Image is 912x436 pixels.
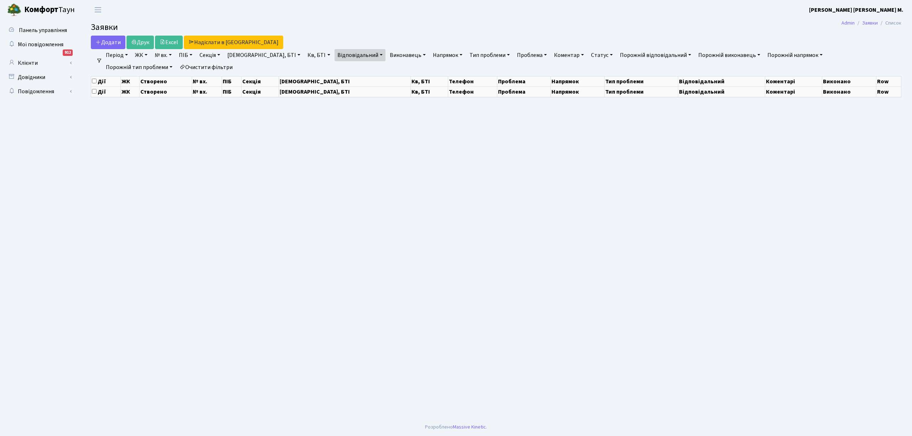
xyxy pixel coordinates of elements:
[765,76,822,86] th: Коментарі
[4,56,75,70] a: Клієнти
[7,3,21,17] img: logo.png
[878,19,901,27] li: Список
[4,37,75,52] a: Мої повідомлення912
[242,76,279,86] th: Секція
[841,19,855,27] a: Admin
[177,61,235,73] a: Очистити фільтри
[19,26,67,34] span: Панель управління
[809,6,903,14] a: [PERSON_NAME] [PERSON_NAME] М.
[63,49,73,56] div: 912
[497,86,550,97] th: Проблема
[305,49,333,61] a: Кв, БТІ
[132,49,150,61] a: ЖК
[176,49,195,61] a: ПІБ
[103,49,131,61] a: Період
[425,423,487,431] div: Розроблено .
[18,41,63,48] span: Мої повідомлення
[222,86,242,97] th: ПІБ
[411,86,448,97] th: Кв, БТІ
[155,36,183,49] a: Excel
[192,86,222,97] th: № вх.
[192,76,222,86] th: № вх.
[387,49,429,61] a: Виконавець
[411,76,448,86] th: Кв, БТІ
[430,49,465,61] a: Напрямок
[91,21,118,33] span: Заявки
[617,49,694,61] a: Порожній відповідальний
[279,76,411,86] th: [DEMOGRAPHIC_DATA], БТІ
[765,49,825,61] a: Порожній напрямок
[120,76,139,86] th: ЖК
[678,86,765,97] th: Відповідальний
[24,4,58,15] b: Комфорт
[120,86,139,97] th: ЖК
[222,76,242,86] th: ПІБ
[91,86,121,97] th: Дії
[876,76,901,86] th: Row
[876,86,901,97] th: Row
[467,49,513,61] a: Тип проблеми
[604,76,678,86] th: Тип проблеми
[695,49,763,61] a: Порожній виконавець
[4,84,75,99] a: Повідомлення
[822,86,876,97] th: Виконано
[139,76,192,86] th: Створено
[103,61,175,73] a: Порожній тип проблеми
[152,49,175,61] a: № вх.
[831,16,912,31] nav: breadcrumb
[89,4,107,16] button: Переключити навігацію
[448,86,497,97] th: Телефон
[126,36,154,49] a: Друк
[95,38,121,46] span: Додати
[24,4,75,16] span: Таун
[139,86,192,97] th: Створено
[242,86,279,97] th: Секція
[551,86,604,97] th: Напрямок
[862,19,878,27] a: Заявки
[335,49,385,61] a: Відповідальний
[4,70,75,84] a: Довідники
[448,76,497,86] th: Телефон
[497,76,550,86] th: Проблема
[822,76,876,86] th: Виконано
[224,49,303,61] a: [DEMOGRAPHIC_DATA], БТІ
[514,49,550,61] a: Проблема
[91,76,121,86] th: Дії
[453,423,486,431] a: Massive Kinetic
[4,23,75,37] a: Панель управління
[604,86,678,97] th: Тип проблеми
[588,49,616,61] a: Статус
[551,76,604,86] th: Напрямок
[765,86,822,97] th: Коментарі
[184,36,283,49] a: Надіслати в [GEOGRAPHIC_DATA]
[678,76,765,86] th: Відповідальний
[91,36,125,49] a: Додати
[197,49,223,61] a: Секція
[279,86,411,97] th: [DEMOGRAPHIC_DATA], БТІ
[551,49,587,61] a: Коментар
